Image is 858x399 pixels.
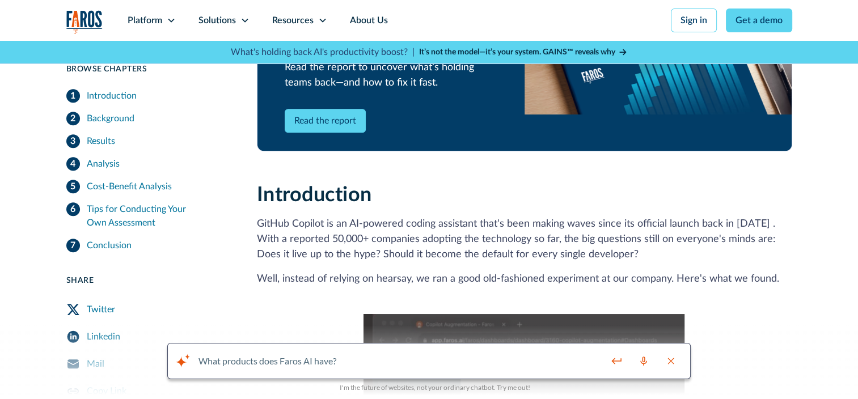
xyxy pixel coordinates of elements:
div: Results [87,134,115,148]
div: Tips for Conducting Your Own Assessment [87,202,230,230]
p: Well, instead of relying on hearsay, we ran a good old-fashioned experiment at our company. Here'... [257,271,792,287]
p: GitHub Copilot is an AI-powered coding assistant that's been making waves since its official laun... [257,217,792,262]
a: home [66,10,103,33]
strong: It’s not the model—it’s your system. GAINS™ reveals why [419,48,615,56]
h2: Introduction [257,183,792,207]
a: Cost-Benefit Analysis [66,175,230,198]
div: Introduction [87,89,137,103]
div: Conclusion [87,239,132,252]
div: Cost-Benefit Analysis [87,180,172,193]
div: I'm the future of websites, not your ordinary chatbot. Try me out! [174,383,696,393]
div: Platform [128,14,162,27]
a: Sign in [671,9,717,32]
div: Resources [272,14,314,27]
button: Enter [603,349,630,373]
a: Analysis [66,152,230,175]
a: It’s not the model—it’s your system. GAINS™ reveals why [419,46,628,58]
div: Analysis [87,157,120,171]
div: Toggle inspiration questions [174,352,192,370]
div: Solutions [198,14,236,27]
a: Read the report [285,109,366,133]
img: Logo of the analytics and reporting company Faros. [66,10,103,33]
button: Close search bar [657,349,684,373]
div: Browse Chapters [66,63,230,75]
button: Start recording [630,349,657,373]
a: Twitter Share [66,296,230,323]
a: Conclusion [66,234,230,257]
a: Results [66,130,230,152]
a: Tips for Conducting Your Own Assessment [66,198,230,234]
a: LinkedIn Share [66,323,230,350]
p: What's holding back AI's productivity boost? | [231,45,415,59]
a: Background [66,107,230,130]
div: Background [87,112,134,125]
a: Get a demo [726,9,792,32]
div: Share [66,275,230,287]
div: Twitter [87,303,115,316]
input: Hey, I'm a Faros AI product expert. Ask me anything! [198,355,596,366]
a: Introduction [66,84,230,107]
